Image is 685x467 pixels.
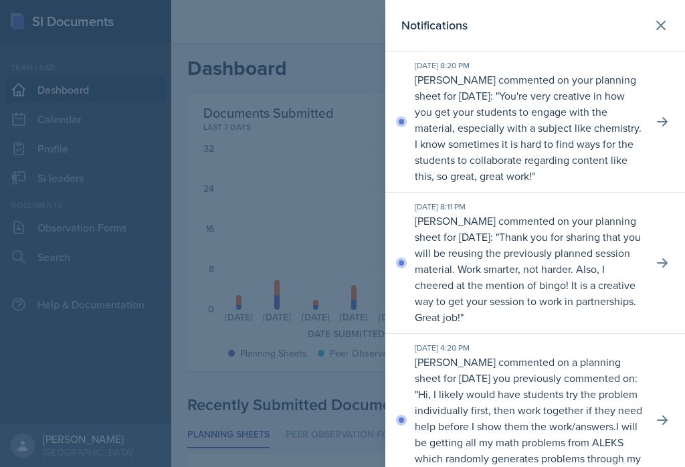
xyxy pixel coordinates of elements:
[415,88,642,183] p: You're very creative in how you get your students to engage with the material, especially with a ...
[415,72,642,184] p: [PERSON_NAME] commented on your planning sheet for [DATE]: " "
[415,342,642,354] div: [DATE] 4:20 PM
[415,229,641,324] p: Thank you for sharing that you will be reusing the previously planned session material. Work smar...
[415,387,642,434] p: Hi, I likely would have students try the problem individually first, then work together if they n...
[415,213,642,325] p: [PERSON_NAME] commented on your planning sheet for [DATE]: " "
[401,16,468,35] h2: Notifications
[415,60,642,72] div: [DATE] 8:20 PM
[415,201,642,213] div: [DATE] 8:11 PM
